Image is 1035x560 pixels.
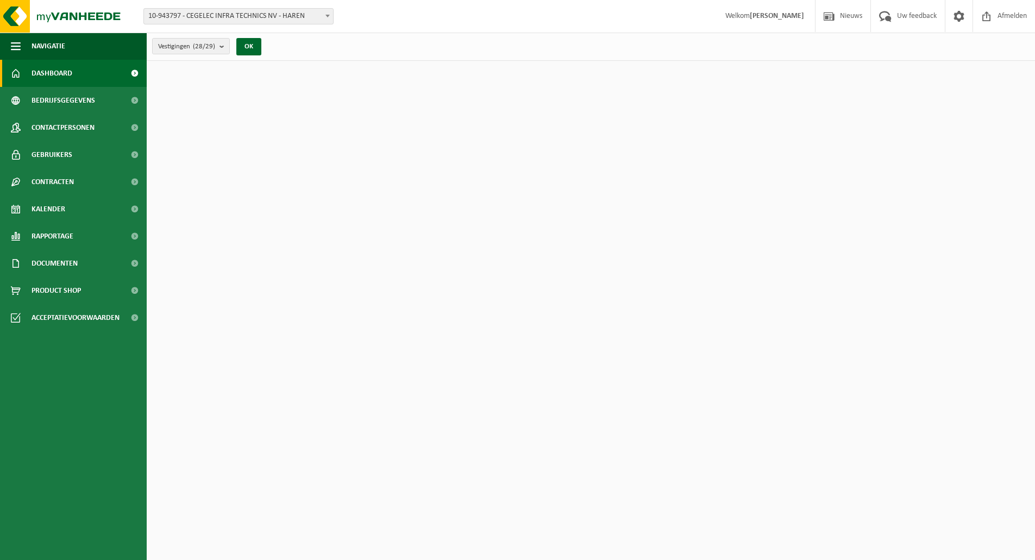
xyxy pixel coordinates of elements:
span: Product Shop [32,277,81,304]
span: Rapportage [32,223,73,250]
span: Gebruikers [32,141,72,168]
button: Vestigingen(28/29) [152,38,230,54]
span: Contactpersonen [32,114,95,141]
span: 10-943797 - CEGELEC INFRA TECHNICS NV - HAREN [143,8,334,24]
span: Navigatie [32,33,65,60]
span: Vestigingen [158,39,215,55]
span: 10-943797 - CEGELEC INFRA TECHNICS NV - HAREN [144,9,333,24]
span: Bedrijfsgegevens [32,87,95,114]
strong: [PERSON_NAME] [750,12,804,20]
span: Acceptatievoorwaarden [32,304,120,331]
span: Contracten [32,168,74,196]
span: Documenten [32,250,78,277]
span: Dashboard [32,60,72,87]
button: OK [236,38,261,55]
count: (28/29) [193,43,215,50]
span: Kalender [32,196,65,223]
